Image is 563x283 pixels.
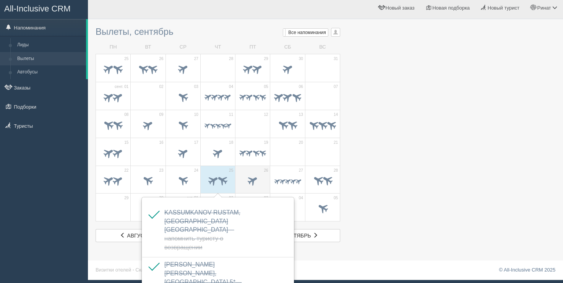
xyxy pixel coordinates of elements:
[194,84,198,89] span: 03
[264,112,268,117] span: 12
[385,5,414,11] span: Новый заказ
[264,140,268,145] span: 19
[164,226,234,250] span: — Напомнить туристу о возвращении
[286,233,311,239] span: октябрь
[131,41,165,54] td: ВТ
[187,195,198,201] span: окт. 01
[229,112,233,117] span: 11
[264,84,268,89] span: 05
[194,168,198,173] span: 24
[334,56,338,62] span: 31
[200,41,235,54] td: ЧТ
[96,41,131,54] td: ПН
[96,267,131,273] a: Визитки отелей
[133,267,134,273] span: ·
[159,168,163,173] span: 23
[159,140,163,145] span: 16
[194,112,198,117] span: 10
[499,267,555,273] a: © All-Inclusive CRM 2025
[14,52,86,66] a: Вылеты
[288,30,326,35] span: Все напоминания
[264,168,268,173] span: 26
[124,112,128,117] span: 08
[96,27,340,37] h3: Вылеты, сентябрь
[4,4,71,13] span: All-Inclusive CRM
[124,195,128,201] span: 29
[299,84,303,89] span: 06
[264,195,268,201] span: 03
[264,56,268,62] span: 29
[165,41,200,54] td: СР
[334,195,338,201] span: 05
[229,195,233,201] span: 02
[159,112,163,117] span: 09
[115,84,128,89] span: сент. 01
[334,140,338,145] span: 21
[124,56,128,62] span: 25
[432,5,470,11] span: Новая подборка
[135,267,175,273] a: Сканер паспорта
[124,168,128,173] span: 22
[229,140,233,145] span: 18
[229,56,233,62] span: 28
[334,84,338,89] span: 07
[194,140,198,145] span: 17
[299,140,303,145] span: 20
[14,38,86,52] a: Лиды
[235,41,270,54] td: ПТ
[159,195,163,201] span: 30
[264,229,340,242] a: октябрь
[164,209,240,250] a: KASSUMKANOV RUSTAM, [GEOGRAPHIC_DATA] [GEOGRAPHIC_DATA]— Напомнить туристу о возвращении
[229,84,233,89] span: 04
[537,5,551,11] span: Ринат
[164,209,240,250] span: KASSUMKANOV RUSTAM, [GEOGRAPHIC_DATA] [GEOGRAPHIC_DATA]
[488,5,519,11] span: Новый турист
[334,168,338,173] span: 28
[127,233,147,239] span: август
[159,84,163,89] span: 02
[299,56,303,62] span: 30
[194,56,198,62] span: 27
[299,168,303,173] span: 27
[270,41,305,54] td: СБ
[299,112,303,117] span: 13
[124,140,128,145] span: 15
[299,195,303,201] span: 04
[159,56,163,62] span: 26
[334,112,338,117] span: 14
[305,41,340,54] td: ВС
[14,65,86,79] a: Автобусы
[229,168,233,173] span: 25
[96,229,172,242] a: август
